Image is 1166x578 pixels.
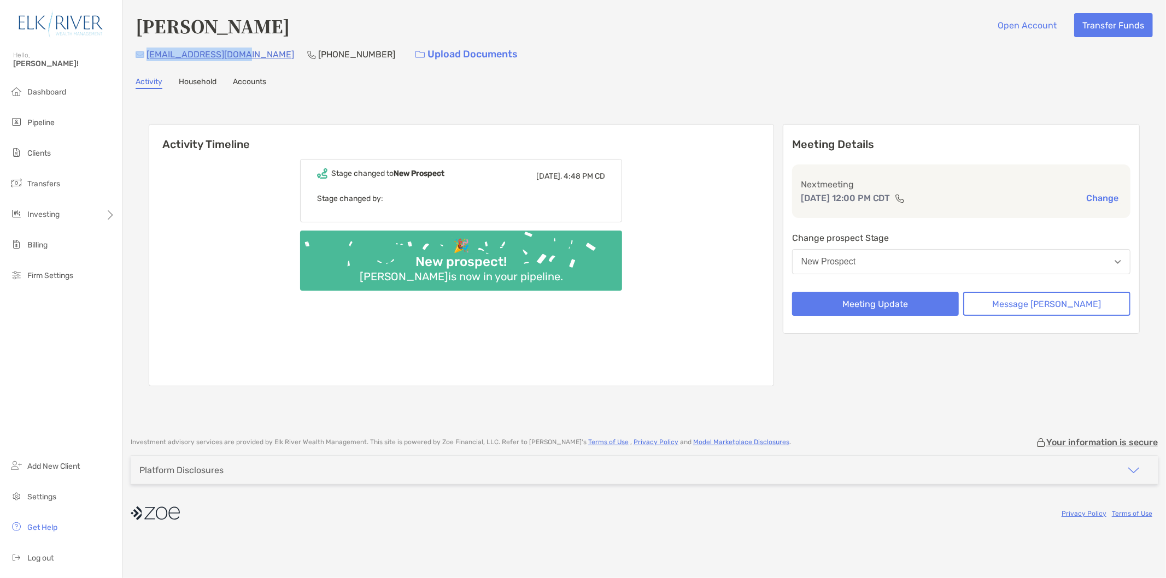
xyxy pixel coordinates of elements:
p: [PHONE_NUMBER] [318,48,395,61]
a: Upload Documents [408,43,525,66]
div: Platform Disclosures [139,465,224,475]
img: settings icon [10,489,23,503]
img: clients icon [10,146,23,159]
img: Event icon [317,168,327,179]
span: Transfers [27,179,60,188]
img: get-help icon [10,520,23,533]
a: Terms of Use [1112,510,1152,517]
a: Privacy Policy [634,438,678,446]
button: Message [PERSON_NAME] [963,292,1130,316]
img: investing icon [10,207,23,220]
span: Log out [27,553,54,563]
p: Change prospect Stage [792,231,1130,245]
b: New Prospect [394,169,444,178]
img: Email Icon [136,51,144,58]
span: Dashboard [27,87,66,97]
img: add_new_client icon [10,459,23,472]
a: Privacy Policy [1062,510,1106,517]
button: Open Account [989,13,1065,37]
button: Meeting Update [792,292,959,316]
a: Activity [136,77,162,89]
div: New Prospect [801,257,856,267]
img: button icon [415,51,425,58]
h4: [PERSON_NAME] [136,13,290,38]
span: Billing [27,240,48,250]
span: 4:48 PM CD [564,172,605,181]
img: Phone Icon [307,50,316,59]
div: 🎉 [449,238,474,254]
button: Transfer Funds [1074,13,1153,37]
img: transfers icon [10,176,23,190]
img: icon arrow [1127,464,1140,477]
p: Next meeting [801,178,1122,191]
span: Pipeline [27,118,55,127]
div: [PERSON_NAME] is now in your pipeline. [355,270,567,283]
span: [PERSON_NAME]! [13,59,115,68]
img: company logo [131,501,180,526]
span: Add New Client [27,462,80,471]
img: dashboard icon [10,85,23,98]
img: pipeline icon [10,115,23,128]
p: [EMAIL_ADDRESS][DOMAIN_NAME] [147,48,294,61]
span: [DATE], [536,172,562,181]
p: [DATE] 12:00 PM CDT [801,191,890,205]
span: Settings [27,492,56,502]
span: Get Help [27,523,57,532]
p: Your information is secure [1046,437,1158,447]
button: New Prospect [792,249,1130,274]
span: Firm Settings [27,271,73,280]
p: Stage changed by: [317,192,605,205]
img: Open dropdown arrow [1115,260,1121,264]
div: Stage changed to [331,169,444,178]
a: Household [179,77,216,89]
img: billing icon [10,238,23,251]
a: Terms of Use [588,438,629,446]
span: Clients [27,149,51,158]
button: Change [1083,192,1122,204]
span: Investing [27,210,60,219]
img: Zoe Logo [13,4,109,44]
img: firm-settings icon [10,268,23,281]
div: New prospect! [411,254,511,270]
a: Model Marketplace Disclosures [693,438,789,446]
h6: Activity Timeline [149,125,774,151]
img: communication type [895,194,905,203]
img: logout icon [10,551,23,564]
p: Investment advisory services are provided by Elk River Wealth Management . This site is powered b... [131,438,791,446]
p: Meeting Details [792,138,1130,151]
a: Accounts [233,77,266,89]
